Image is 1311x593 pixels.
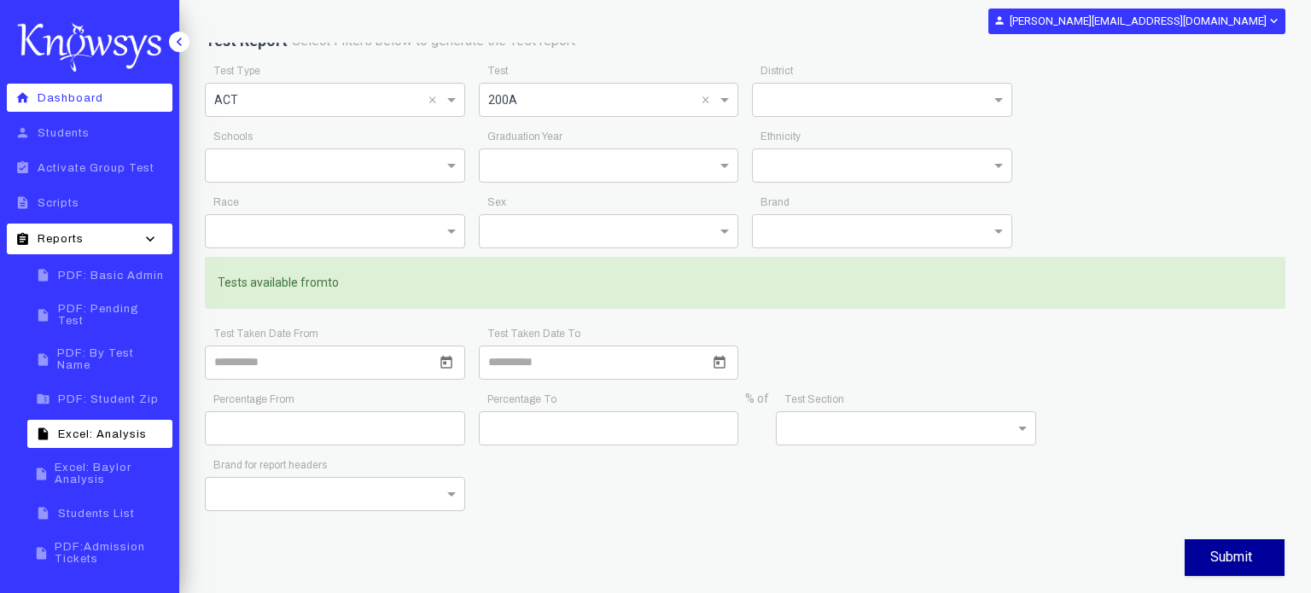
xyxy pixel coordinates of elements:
[32,352,53,367] i: insert_drive_file
[213,131,253,142] app-required-indication: Schools
[32,392,54,406] i: folder_zip
[58,393,159,405] span: PDF: Student Zip
[1267,14,1279,28] i: expand_more
[784,393,844,405] app-required-indication: Test Section
[32,546,50,561] i: insert_drive_file
[38,127,90,139] span: Students
[32,506,54,520] i: insert_drive_file
[745,391,769,408] label: % of
[218,275,339,292] label: Tests available from to
[213,328,318,340] app-required-indication: Test Taken Date From
[1010,15,1267,27] b: [PERSON_NAME][EMAIL_ADDRESS][DOMAIN_NAME]
[38,162,154,174] span: Activate Group Test
[32,268,54,282] i: insert_drive_file
[213,393,294,405] app-required-indication: Percentage From
[137,230,163,247] i: keyboard_arrow_down
[487,328,580,340] app-required-indication: Test Taken Date To
[760,196,790,208] app-required-indication: Brand
[12,232,33,247] i: assignment
[993,15,1005,26] i: person
[32,427,54,441] i: insert_drive_file
[487,393,556,405] app-required-indication: Percentage To
[12,160,33,175] i: assignment_turned_in
[1185,539,1285,576] button: Submit
[487,65,508,77] app-required-indication: Test
[58,428,147,440] span: Excel: Analysis
[213,196,239,208] app-required-indication: Race
[760,131,801,142] app-required-indication: Ethnicity
[487,196,506,208] app-required-indication: Sex
[213,459,327,471] app-required-indication: Brand for report headers
[12,90,33,105] i: home
[436,352,457,373] button: Open calendar
[55,462,167,485] span: Excel: Baylor Analysis
[171,33,188,50] i: keyboard_arrow_left
[760,65,793,77] app-required-indication: District
[58,303,167,327] span: PDF: Pending Test
[38,197,79,209] span: Scripts
[38,233,84,245] span: Reports
[12,195,33,210] i: description
[213,65,260,77] app-required-indication: Test Type
[12,125,33,140] i: person
[487,131,562,142] app-required-indication: Graduation Year
[32,467,50,481] i: insert_drive_file
[55,541,167,565] span: PDF:Admission Tickets
[702,90,716,110] span: Clear all
[38,92,103,104] span: Dashboard
[32,308,54,323] i: insert_drive_file
[58,508,135,520] span: Students List
[58,270,164,282] span: PDF: Basic Admin
[709,352,730,373] button: Open calendar
[428,90,443,110] span: Clear all
[57,347,167,371] span: PDF: By Test Name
